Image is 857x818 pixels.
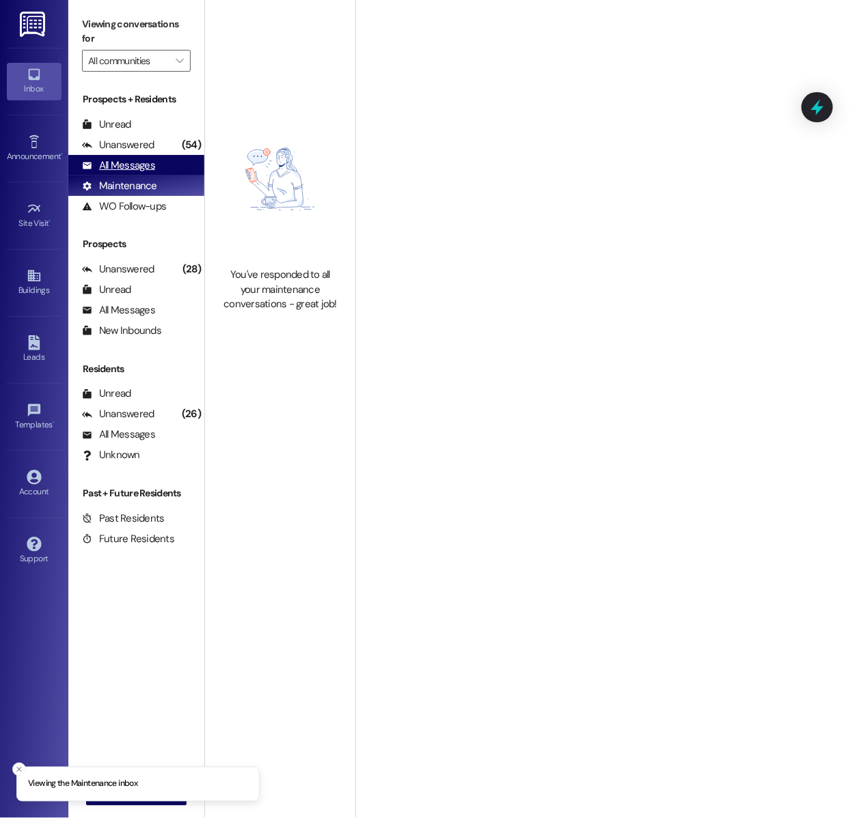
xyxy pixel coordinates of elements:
div: New Inbounds [82,324,161,338]
div: Past + Future Residents [68,486,204,500]
a: Account [7,466,62,503]
a: Leads [7,331,62,368]
a: Inbox [7,63,62,100]
div: All Messages [82,158,155,173]
div: Unread [82,117,131,132]
div: Prospects + Residents [68,92,204,107]
a: Site Visit • [7,197,62,234]
div: Prospects [68,237,204,251]
a: Buildings [7,264,62,301]
div: WO Follow-ups [82,199,166,214]
div: Residents [68,362,204,376]
div: Unanswered [82,262,154,277]
button: Close toast [12,763,26,776]
span: • [49,216,51,226]
div: All Messages [82,303,155,318]
i:  [176,55,183,66]
p: Viewing the Maintenance inbox [28,778,137,791]
div: (54) [178,135,204,156]
div: Unread [82,283,131,297]
label: Viewing conversations for [82,14,191,50]
a: Support [7,533,62,569]
div: You've responded to all your maintenance conversations - great job! [220,268,340,311]
div: Unanswered [82,407,154,421]
div: (28) [179,259,204,280]
input: All communities [88,50,169,72]
div: Future Residents [82,532,174,546]
div: Maintenance [82,179,157,193]
span: • [61,150,63,159]
div: Past Residents [82,511,165,526]
div: Unread [82,386,131,401]
a: Templates • [7,399,62,436]
div: All Messages [82,427,155,442]
img: empty-state [220,98,340,262]
div: Unknown [82,448,140,462]
span: • [53,418,55,427]
div: (26) [178,404,204,425]
div: Unanswered [82,138,154,152]
img: ResiDesk Logo [20,12,48,37]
